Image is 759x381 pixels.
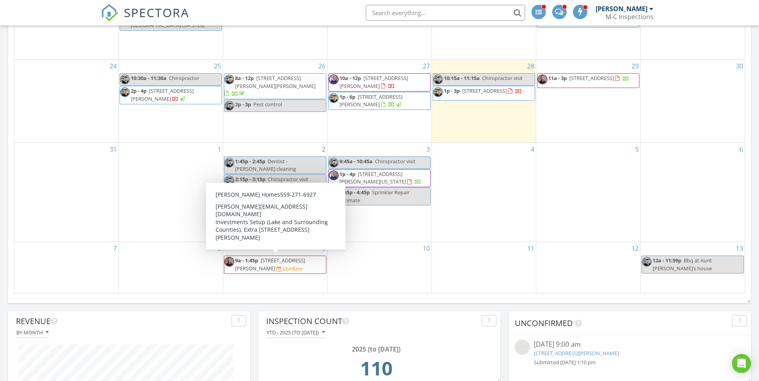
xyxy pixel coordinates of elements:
[536,242,640,293] td: Go to September 12, 2025
[444,87,460,94] span: 1p - 3p
[108,60,118,72] a: Go to August 24, 2025
[431,60,536,143] td: Go to August 28, 2025
[462,87,507,94] span: [STREET_ADDRESS]
[653,257,681,264] span: 12a - 11:59p
[235,257,305,272] span: [STREET_ADDRESS][PERSON_NAME]
[375,158,416,165] span: Chiropractor visit
[482,74,523,82] span: Chiropractor visit
[640,143,745,242] td: Go to September 6, 2025
[421,242,431,255] a: Go to September 10, 2025
[101,4,118,21] img: The Best Home Inspection Software - Spectora
[266,315,479,327] div: Inspection Count
[283,266,302,272] div: Confirm
[131,74,167,82] span: 10:30a - 11:30a
[212,60,223,72] a: Go to August 25, 2025
[526,242,536,255] a: Go to September 11, 2025
[738,143,745,156] a: Go to September 6, 2025
[266,327,325,338] button: YTD - 2025 (to [DATE])
[734,60,745,72] a: Go to August 30, 2025
[224,158,234,168] img: matt.jpg
[224,73,326,99] a: 8a - 12p [STREET_ADDRESS][PERSON_NAME][PERSON_NAME]
[120,86,222,104] a: 2p - 4p [STREET_ADDRESS][PERSON_NAME]
[732,354,751,373] div: Open Intercom Messenger
[235,158,265,165] span: 1:45p - 2:45p
[339,93,355,100] span: 1p - 6p
[515,318,573,328] span: Unconfirmed
[14,143,119,242] td: Go to August 31, 2025
[339,74,408,89] a: 10a - 12p [STREET_ADDRESS][PERSON_NAME]
[548,74,567,82] span: 11a - 3p
[329,158,339,168] img: matt.jpg
[131,87,194,102] a: 2p - 4p [STREET_ADDRESS][PERSON_NAME]
[14,60,119,143] td: Go to August 24, 2025
[216,143,223,156] a: Go to September 1, 2025
[630,60,640,72] a: Go to August 29, 2025
[223,60,328,143] td: Go to August 26, 2025
[339,189,370,196] span: 3:45p - 4:45p
[596,5,647,13] div: [PERSON_NAME]
[433,87,443,97] img: matt.jpg
[131,87,194,102] span: [STREET_ADDRESS][PERSON_NAME]
[317,60,327,72] a: Go to August 26, 2025
[328,143,432,242] td: Go to September 3, 2025
[235,101,251,108] span: 2p - 3p
[16,327,49,338] button: By month
[421,60,431,72] a: Go to August 27, 2025
[216,242,223,255] a: Go to September 8, 2025
[267,330,325,335] div: YTD - 2025 (to [DATE])
[431,143,536,242] td: Go to September 4, 2025
[112,242,118,255] a: Go to September 7, 2025
[131,87,147,94] span: 2p - 4p
[119,143,223,242] td: Go to September 1, 2025
[515,340,745,366] a: [DATE] 9:00 am [STREET_ADDRESS][PERSON_NAME] Submitted [DATE] 1:10 pm
[536,143,640,242] td: Go to September 5, 2025
[16,330,49,335] div: By month
[329,74,339,84] img: 578cantrell.jpg
[235,158,296,172] span: Dentist -[PERSON_NAME] cleaning
[329,93,339,103] img: matt.jpg
[653,257,712,272] span: Bbq at Aunt [PERSON_NAME]’s house
[534,350,619,357] a: [STREET_ADDRESS][PERSON_NAME]
[431,242,536,293] td: Go to September 11, 2025
[14,242,119,293] td: Go to September 7, 2025
[223,242,328,293] td: Go to September 9, 2025
[606,13,653,21] div: M-C Inspections
[339,170,421,185] a: 1p - 4p [STREET_ADDRESS][PERSON_NAME][US_STATE]
[329,170,339,180] img: 578cantrell.jpg
[339,93,402,108] a: 1p - 6p [STREET_ADDRESS][PERSON_NAME]
[339,170,406,185] span: [STREET_ADDRESS][PERSON_NAME][US_STATE]
[366,5,525,21] input: Search everything...
[101,11,189,27] a: SPECTORA
[339,170,355,178] span: 1p - 4p
[224,257,234,267] img: kyle_jacobson.jpg
[633,143,640,156] a: Go to September 5, 2025
[328,169,431,187] a: 1p - 4p [STREET_ADDRESS][PERSON_NAME][US_STATE]
[444,87,522,94] a: 1p - 3p [STREET_ADDRESS]
[235,257,258,264] span: 9a - 1:45p
[526,60,536,72] a: Go to August 28, 2025
[339,158,373,165] span: 9:45a - 10:45a
[119,60,223,143] td: Go to August 25, 2025
[433,74,443,84] img: matt.jpg
[534,340,726,350] div: [DATE] 9:00 am
[120,74,130,84] img: matt.jpg
[224,256,326,274] a: 9a - 1:45p [STREET_ADDRESS][PERSON_NAME] Confirm
[268,176,308,183] span: Chiropractor visit
[320,242,327,255] a: Go to September 9, 2025
[320,143,327,156] a: Go to September 2, 2025
[328,242,432,293] td: Go to September 10, 2025
[537,74,547,84] img: kyle_jacobson.jpg
[108,143,118,156] a: Go to August 31, 2025
[569,74,614,82] span: [STREET_ADDRESS]
[235,257,305,272] a: 9a - 1:45p [STREET_ADDRESS][PERSON_NAME]
[224,176,234,186] img: matt.jpg
[630,242,640,255] a: Go to September 12, 2025
[640,60,745,143] td: Go to August 30, 2025
[444,74,480,82] span: 10:15a - 11:15a
[169,74,199,82] span: Chiropractor
[339,189,410,203] span: Sprinkler Repair estimate
[339,74,408,89] span: [STREET_ADDRESS][PERSON_NAME]
[253,101,282,108] span: Pest control
[529,143,536,156] a: Go to September 4, 2025
[328,60,432,143] td: Go to August 27, 2025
